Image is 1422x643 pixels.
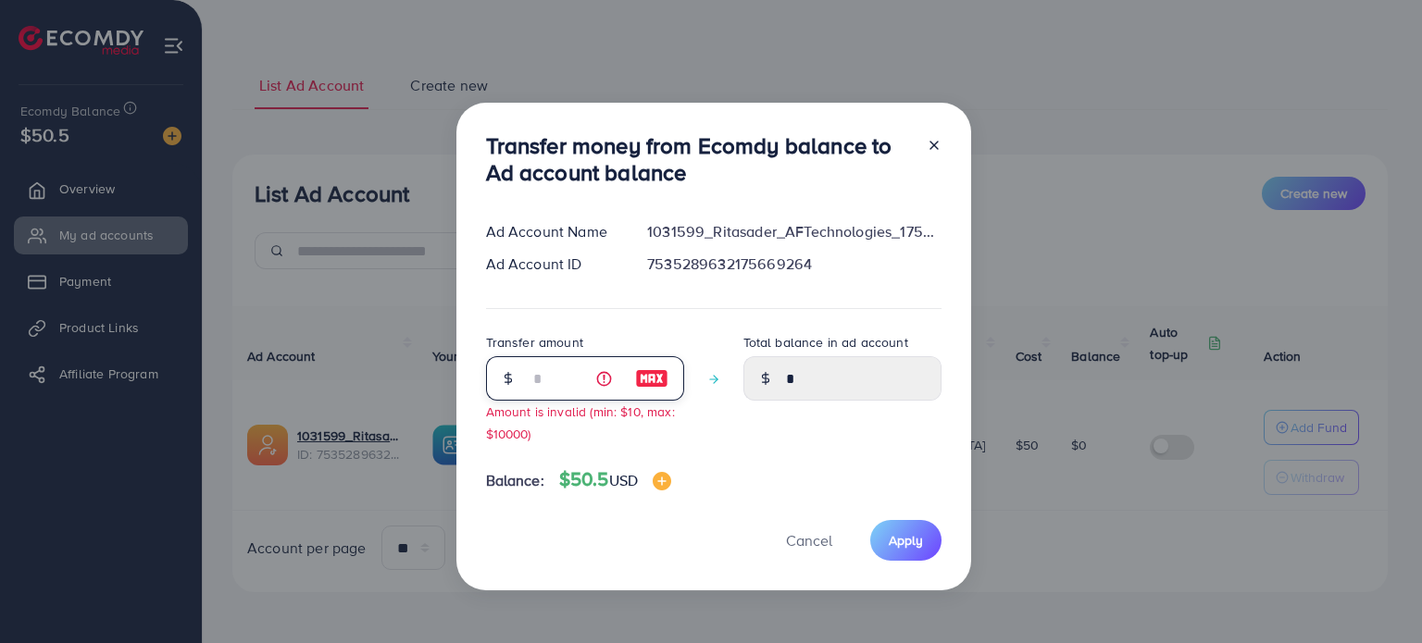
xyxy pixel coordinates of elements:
[486,132,912,186] h3: Transfer money from Ecomdy balance to Ad account balance
[471,221,633,242] div: Ad Account Name
[632,253,955,275] div: 7535289632175669264
[763,520,855,560] button: Cancel
[471,253,633,275] div: Ad Account ID
[743,333,908,352] label: Total balance in ad account
[486,470,544,491] span: Balance:
[653,472,671,490] img: image
[486,402,675,441] small: Amount is invalid (min: $10, max: $10000)
[635,367,668,390] img: image
[1343,560,1408,629] iframe: Chat
[889,531,923,550] span: Apply
[632,221,955,242] div: 1031599_Ritasader_AFTechnologies_1754446388377
[559,468,671,491] h4: $50.5
[486,333,583,352] label: Transfer amount
[870,520,942,560] button: Apply
[786,530,832,550] span: Cancel
[609,470,638,490] span: USD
